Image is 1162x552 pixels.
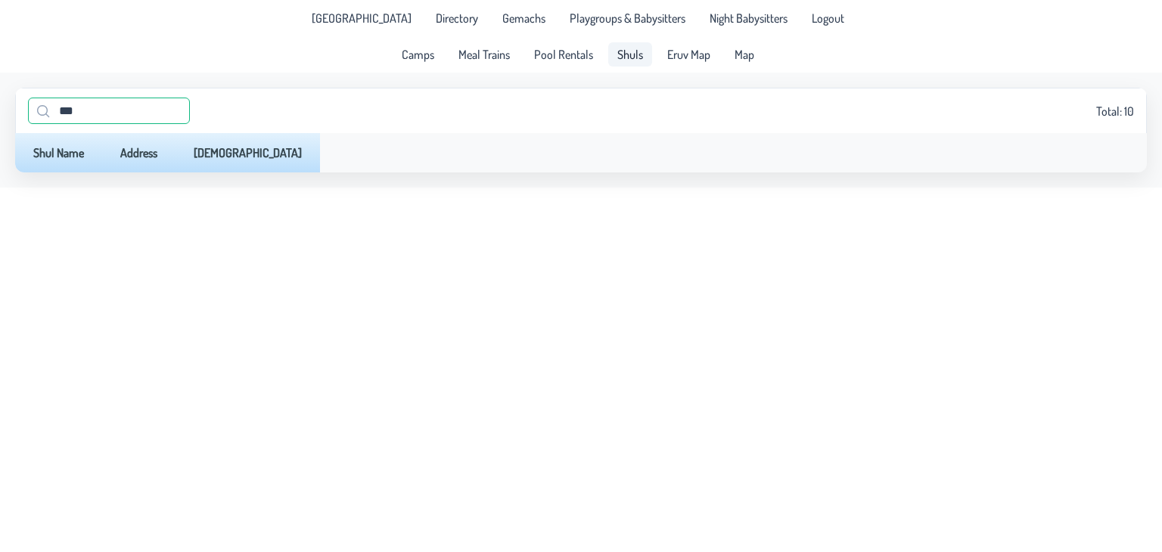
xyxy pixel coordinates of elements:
[303,6,421,30] a: [GEOGRAPHIC_DATA]
[303,6,421,30] li: Pine Lake Park
[570,12,685,24] span: Playgroups & Babysitters
[658,42,719,67] a: Eruv Map
[458,48,510,60] span: Meal Trains
[525,42,602,67] a: Pool Rentals
[735,48,754,60] span: Map
[493,6,555,30] a: Gemachs
[402,48,434,60] span: Camps
[534,48,593,60] span: Pool Rentals
[725,42,763,67] a: Map
[312,12,412,24] span: [GEOGRAPHIC_DATA]
[502,12,545,24] span: Gemachs
[617,48,643,60] span: Shuls
[15,133,102,172] th: Shul Name
[28,98,1134,124] div: Total: 10
[427,6,487,30] a: Directory
[436,12,478,24] span: Directory
[393,42,443,67] a: Camps
[667,48,710,60] span: Eruv Map
[803,6,853,30] li: Logout
[449,42,519,67] a: Meal Trains
[176,133,320,172] th: [DEMOGRAPHIC_DATA]
[710,12,788,24] span: Night Babysitters
[102,133,176,172] th: Address
[561,6,694,30] a: Playgroups & Babysitters
[812,12,844,24] span: Logout
[608,42,652,67] a: Shuls
[701,6,797,30] a: Night Babysitters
